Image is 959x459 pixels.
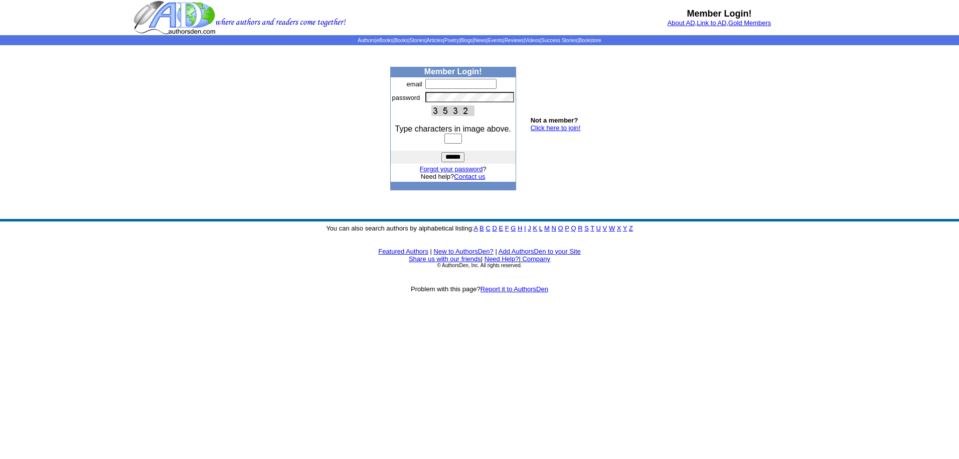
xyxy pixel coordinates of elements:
[358,38,375,43] a: Authors
[460,38,472,43] a: Blogs
[499,224,503,232] a: E
[421,173,486,180] font: Need help?
[411,285,548,293] font: Problem with this page?
[444,38,459,43] a: Poetry
[454,173,485,180] a: Contact us
[437,263,522,268] font: © AuthorsDen, Inc. All rights reserved.
[376,38,393,43] a: eBooks
[378,248,428,255] a: Featured Authors
[531,117,578,124] b: Not a member?
[728,19,771,27] a: Gold Members
[668,19,771,27] font: , ,
[590,224,594,232] a: T
[528,224,531,232] a: J
[579,38,601,43] a: Bookstore
[522,255,550,263] a: Company
[629,224,633,232] a: Z
[544,224,550,232] a: M
[539,224,543,232] a: L
[499,248,581,255] a: Add AuthorsDen to your Site
[495,248,497,255] font: |
[511,224,516,232] a: G
[623,224,627,232] a: Y
[430,248,432,255] font: |
[524,224,526,232] a: I
[492,224,497,232] a: D
[565,224,569,232] a: P
[558,224,563,232] a: O
[409,255,481,263] a: Share us with our friends
[617,224,621,232] a: X
[431,105,474,116] img: This Is CAPTCHA Image
[578,224,582,232] a: R
[552,224,556,232] a: N
[533,224,537,232] a: K
[505,224,509,232] a: F
[427,38,443,43] a: Articles
[518,224,522,232] a: H
[410,38,425,43] a: Stories
[596,224,601,232] a: U
[519,255,550,263] font: |
[326,224,633,232] font: You can also search authors by alphabetical listing:
[603,224,607,232] a: V
[697,19,726,27] a: Link to AD
[420,165,483,173] a: Forgot your password
[687,9,752,19] b: Member Login!
[420,165,487,173] font: ?
[358,38,601,43] span: | | | | | | | | | | | |
[571,224,576,232] a: Q
[486,224,490,232] a: C
[609,224,615,232] a: W
[474,38,487,43] a: News
[395,125,511,133] font: Type characters in image above.
[481,255,483,263] font: |
[668,19,695,27] a: About AD
[488,38,504,43] a: Events
[541,38,577,43] a: Success Stories
[424,67,482,76] b: Member Login!
[394,38,408,43] a: Books
[531,124,581,132] a: Click here to join!
[407,80,422,88] font: email
[474,224,478,232] a: A
[392,94,420,101] font: password
[481,285,548,293] a: Report it to AuthorsDen
[584,224,589,232] a: S
[479,224,484,232] a: B
[485,255,519,263] a: Need Help?
[434,248,494,255] a: New to AuthorsDen?
[525,38,540,43] a: Videos
[505,38,524,43] a: Reviews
